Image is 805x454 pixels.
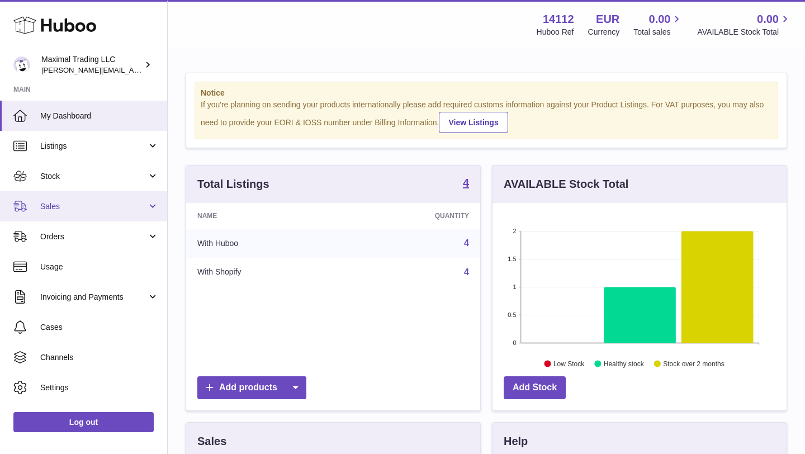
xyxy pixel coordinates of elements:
[201,88,772,98] strong: Notice
[197,177,269,192] h3: Total Listings
[40,201,147,212] span: Sales
[513,228,516,234] text: 2
[13,412,154,432] a: Log out
[186,258,345,287] td: With Shopify
[40,171,147,182] span: Stock
[40,141,147,152] span: Listings
[604,360,645,367] text: Healthy stock
[463,177,469,188] strong: 4
[504,376,566,399] a: Add Stock
[513,339,516,346] text: 0
[41,54,142,75] div: Maximal Trading LLC
[439,112,508,133] a: View Listings
[18,29,27,38] img: website_grey.svg
[553,360,585,367] text: Low Stock
[504,434,528,449] h3: Help
[30,65,39,74] img: tab_domain_overview_orange.svg
[186,229,345,258] td: With Huboo
[588,27,620,37] div: Currency
[18,18,27,27] img: logo_orange.svg
[464,267,469,277] a: 4
[633,27,683,37] span: Total sales
[42,66,100,73] div: Domain Overview
[596,12,619,27] strong: EUR
[508,256,516,262] text: 1.5
[40,111,159,121] span: My Dashboard
[40,382,159,393] span: Settings
[40,292,147,302] span: Invoicing and Payments
[463,177,469,191] a: 4
[40,262,159,272] span: Usage
[13,56,30,73] img: scott@scottkanacher.com
[111,65,120,74] img: tab_keywords_by_traffic_grey.svg
[197,434,226,449] h3: Sales
[345,203,480,229] th: Quantity
[543,12,574,27] strong: 14112
[40,352,159,363] span: Channels
[31,18,55,27] div: v 4.0.25
[464,238,469,248] a: 4
[513,283,516,290] text: 1
[757,12,779,27] span: 0.00
[124,66,188,73] div: Keywords by Traffic
[697,12,792,37] a: 0.00 AVAILABLE Stock Total
[649,12,671,27] span: 0.00
[697,27,792,37] span: AVAILABLE Stock Total
[504,177,628,192] h3: AVAILABLE Stock Total
[197,376,306,399] a: Add products
[508,311,516,318] text: 0.5
[41,65,224,74] span: [PERSON_NAME][EMAIL_ADDRESS][DOMAIN_NAME]
[201,100,772,133] div: If you're planning on sending your products internationally please add required customs informati...
[186,203,345,229] th: Name
[29,29,123,38] div: Domain: [DOMAIN_NAME]
[537,27,574,37] div: Huboo Ref
[40,231,147,242] span: Orders
[40,322,159,333] span: Cases
[663,360,724,367] text: Stock over 2 months
[633,12,683,37] a: 0.00 Total sales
